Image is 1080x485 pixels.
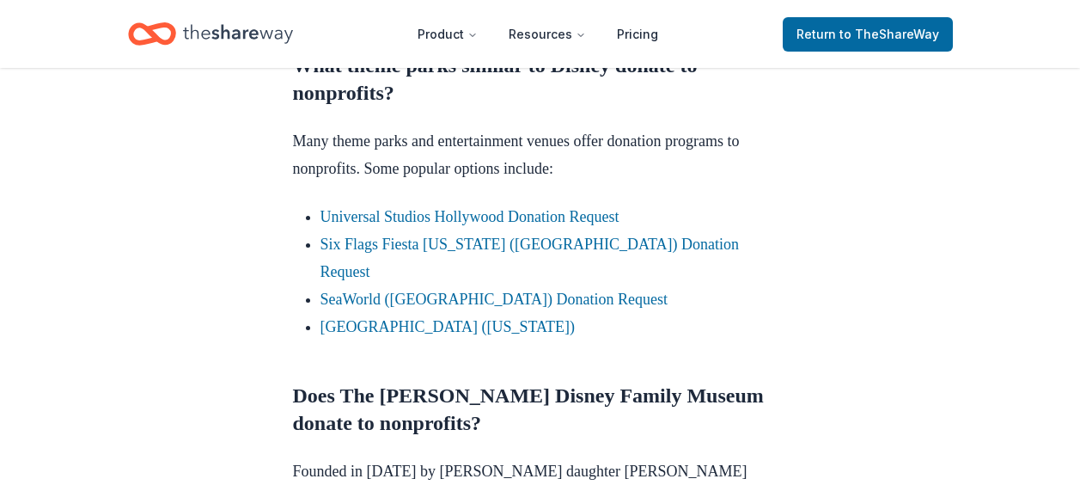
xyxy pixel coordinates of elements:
[320,318,576,335] a: [GEOGRAPHIC_DATA] ([US_STATE])
[293,382,788,437] h2: Does The [PERSON_NAME] Disney Family Museum donate to nonprofits?
[404,14,672,54] nav: Main
[128,14,293,54] a: Home
[320,236,740,280] a: Six Flags Fiesta [US_STATE] ([GEOGRAPHIC_DATA]) Donation Request
[839,27,939,41] span: to TheShareWay
[796,24,939,45] span: Return
[320,208,619,225] a: Universal Studios Hollywood Donation Request
[293,127,788,182] p: Many theme parks and entertainment venues offer donation programs to nonprofits. Some popular opt...
[603,17,672,52] a: Pricing
[293,52,788,107] h2: What theme parks similar to Disney donate to nonprofits?
[783,17,953,52] a: Returnto TheShareWay
[495,17,600,52] button: Resources
[320,291,668,308] a: SeaWorld ([GEOGRAPHIC_DATA]) Donation Request
[404,17,491,52] button: Product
